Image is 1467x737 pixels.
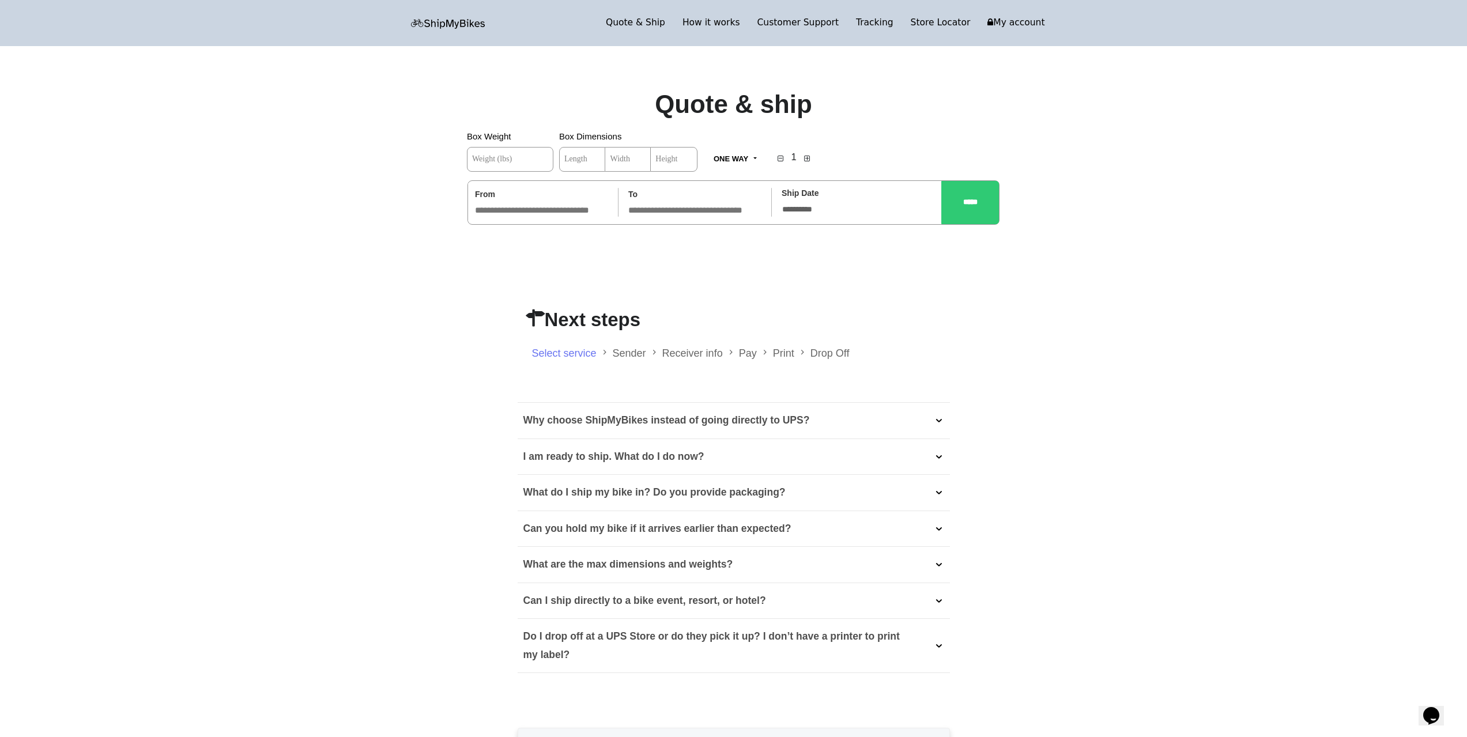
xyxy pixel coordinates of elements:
[605,147,651,172] input: Width
[472,155,512,163] span: Weight (lbs)
[523,483,786,502] p: What do I ship my bike in? Do you provide packaging?
[739,343,773,362] li: Pay
[610,155,630,163] span: Width
[979,15,1053,31] a: My account
[523,448,704,466] p: I am ready to ship. What do I do now?
[523,592,766,610] p: Can I ship directly to a bike event, resort, or hotel?
[564,155,587,163] span: Length
[847,15,902,31] a: Tracking
[532,347,597,359] a: Select service
[773,343,810,362] li: Print
[810,343,850,362] li: Drop Off
[411,19,486,29] img: letsbox
[523,555,733,574] p: What are the max dimensions and weights?
[628,187,638,202] label: To
[523,628,917,664] p: Do I drop off at a UPS Store or do they pick it up? I don’t have a printer to print my label?
[597,15,674,31] a: Quote & Ship
[789,149,800,163] h4: 1
[523,411,810,430] p: Why choose ShipMyBikes instead of going directly to UPS?
[749,15,848,31] a: Customer Support
[1419,691,1455,725] iframe: chat widget
[559,147,605,172] input: Length
[655,155,677,163] span: Height
[523,520,791,538] p: Can you hold my bike if it arrives earlier than expected?
[650,147,697,172] input: Height
[782,186,819,201] label: Ship Date
[902,15,979,31] a: Store Locator
[475,187,495,202] label: From
[467,128,559,180] div: Box Weight
[662,343,739,362] li: Receiver info
[559,128,697,180] div: Box Dimensions
[526,308,941,339] h2: Next steps
[655,89,812,120] h1: Quote & ship
[467,147,553,172] input: Weight (lbs)
[613,343,662,362] li: Sender
[674,15,749,31] a: How it works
